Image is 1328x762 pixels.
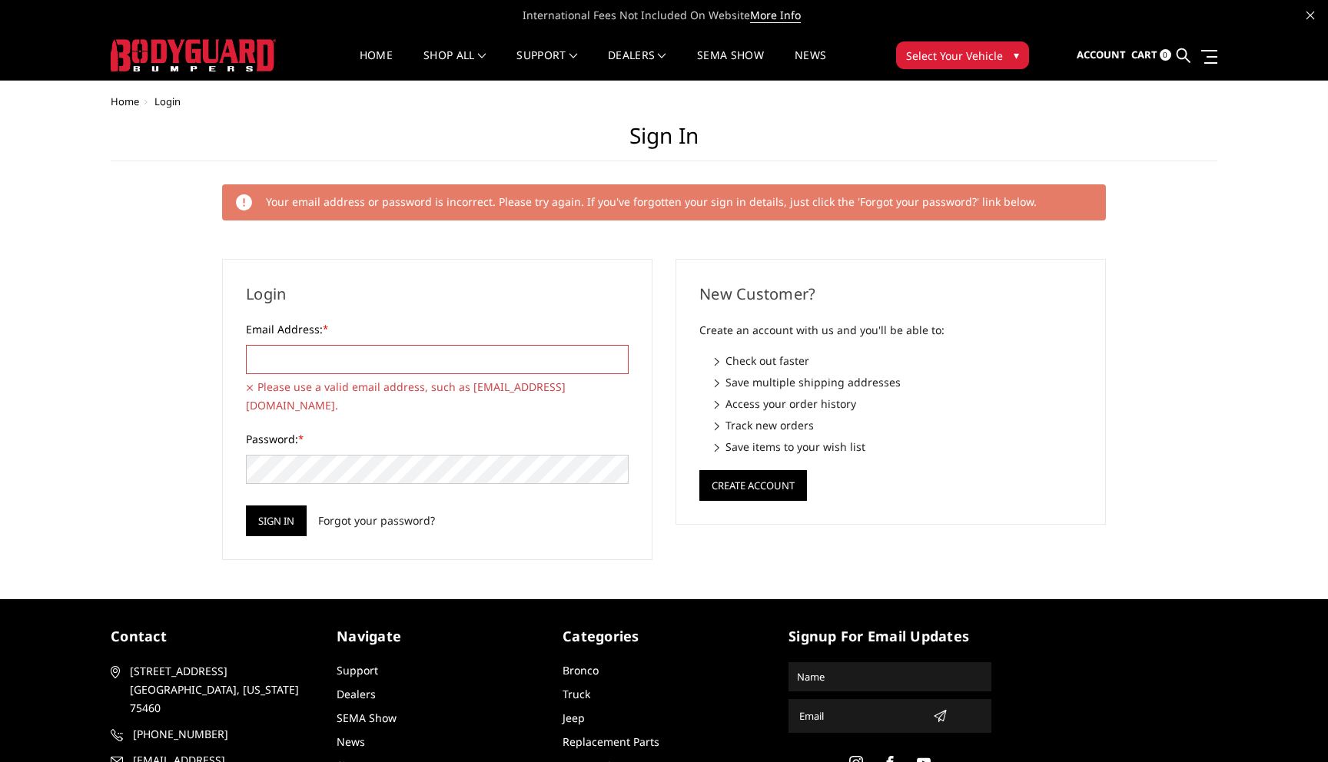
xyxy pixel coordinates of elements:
[699,283,1082,306] h2: New Customer?
[1014,47,1019,63] span: ▾
[1131,35,1171,76] a: Cart 0
[791,664,989,689] input: Name
[337,626,539,647] h5: Navigate
[266,194,1037,209] span: Your email address or password is incorrect. Please try again. If you've forgotten your sign in d...
[246,283,629,306] h2: Login
[246,321,629,337] label: Email Address:
[1077,48,1126,61] span: Account
[699,476,807,491] a: Create Account
[516,50,577,80] a: Support
[337,734,365,749] a: News
[111,123,1217,161] h1: Sign in
[337,711,397,725] a: SEMA Show
[715,439,1082,455] li: Save items to your wish list
[133,725,311,744] span: [PHONE_NUMBER]
[246,505,307,536] input: Sign in
[111,725,314,744] a: [PHONE_NUMBER]
[337,663,378,678] a: Support
[337,687,376,701] a: Dealers
[699,470,807,501] button: Create Account
[111,39,276,71] img: BODYGUARD BUMPERS
[563,711,585,725] a: Jeep
[1160,49,1171,61] span: 0
[715,417,1082,433] li: Track new orders
[1251,688,1328,762] iframe: Chat Widget
[246,431,629,447] label: Password:
[563,626,765,647] h5: Categories
[563,663,599,678] a: Bronco
[1077,35,1126,76] a: Account
[699,321,1082,340] p: Create an account with us and you'll be able to:
[715,396,1082,412] li: Access your order history
[318,512,435,528] a: Forgot your password?
[563,734,659,749] a: Replacement Parts
[154,94,181,108] span: Login
[608,50,666,80] a: Dealers
[793,704,927,728] input: Email
[795,50,826,80] a: News
[906,48,1003,64] span: Select Your Vehicle
[111,94,139,108] a: Home
[563,687,590,701] a: Truck
[1131,48,1157,61] span: Cart
[111,626,314,647] h5: contact
[788,626,991,647] h5: signup for email updates
[360,50,393,80] a: Home
[423,50,486,80] a: shop all
[697,50,764,80] a: SEMA Show
[750,8,801,23] a: More Info
[130,662,308,717] span: [STREET_ADDRESS] [GEOGRAPHIC_DATA], [US_STATE] 75460
[246,378,629,415] span: Please use a valid email address, such as [EMAIL_ADDRESS][DOMAIN_NAME].
[896,41,1029,69] button: Select Your Vehicle
[715,374,1082,390] li: Save multiple shipping addresses
[715,353,1082,369] li: Check out faster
